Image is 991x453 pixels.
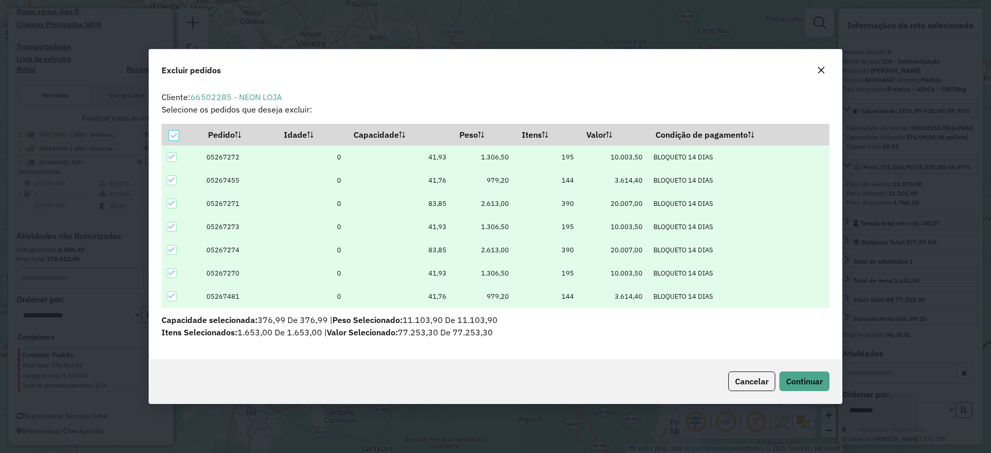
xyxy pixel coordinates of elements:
[162,314,829,326] p: 376,99 De 376,99 | 11.103,90 De 11.103,90
[201,169,277,192] td: 05267455
[452,124,515,145] th: Peso
[277,169,346,192] td: 0
[648,262,829,285] td: BLOQUETO 14 DIAS
[648,285,829,308] td: BLOQUETO 14 DIAS
[346,262,452,285] td: 41,93
[346,192,452,215] td: 83,85
[201,215,277,238] td: 05267273
[580,145,648,169] td: 10.003,50
[515,215,580,238] td: 195
[346,145,452,169] td: 41,93
[346,238,452,262] td: 83,85
[201,145,277,169] td: 05267272
[515,192,580,215] td: 390
[277,145,346,169] td: 0
[201,238,277,262] td: 05267274
[346,169,452,192] td: 41,76
[162,64,221,76] span: Excluir pedidos
[728,371,775,391] button: Cancelar
[580,238,648,262] td: 20.007,00
[452,192,515,215] td: 2.613,00
[648,192,829,215] td: BLOQUETO 14 DIAS
[162,326,829,338] p: 77.253,30 De 77.253,30
[346,285,452,308] td: 41,76
[648,215,829,238] td: BLOQUETO 14 DIAS
[648,145,829,169] td: BLOQUETO 14 DIAS
[162,315,258,325] span: Capacidade selecionada:
[580,285,648,308] td: 3.614,40
[452,262,515,285] td: 1.306,50
[580,124,648,145] th: Valor
[648,169,829,192] td: BLOQUETO 14 DIAS
[452,238,515,262] td: 2.613,00
[452,215,515,238] td: 1.306,50
[277,262,346,285] td: 0
[201,124,277,145] th: Pedido
[515,124,580,145] th: Itens
[452,285,515,308] td: 979,20
[346,124,452,145] th: Capacidade
[201,262,277,285] td: 05267270
[515,145,580,169] td: 195
[162,92,282,102] span: Cliente:
[648,124,829,145] th: Condição de pagamento
[515,285,580,308] td: 144
[201,285,277,308] td: 05267481
[779,371,829,391] button: Continuar
[580,262,648,285] td: 10.003,50
[332,315,403,325] span: Peso Selecionado:
[162,327,327,337] span: 1.653,00 De 1.653,00 |
[277,238,346,262] td: 0
[786,376,823,386] span: Continuar
[515,238,580,262] td: 390
[277,124,346,145] th: Idade
[327,327,398,337] span: Valor Selecionado:
[648,238,829,262] td: BLOQUETO 14 DIAS
[515,262,580,285] td: 195
[515,169,580,192] td: 144
[162,327,237,337] span: Itens Selecionados:
[162,103,829,116] p: Selecione os pedidos que deseja excluir:
[452,145,515,169] td: 1.306,50
[201,192,277,215] td: 05267271
[277,285,346,308] td: 0
[580,192,648,215] td: 20.007,00
[580,215,648,238] td: 10.003,50
[190,92,282,102] a: 66502285 - NEON LOJA
[277,192,346,215] td: 0
[346,215,452,238] td: 41,93
[452,169,515,192] td: 979,20
[277,215,346,238] td: 0
[735,376,769,386] span: Cancelar
[580,169,648,192] td: 3.614,40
